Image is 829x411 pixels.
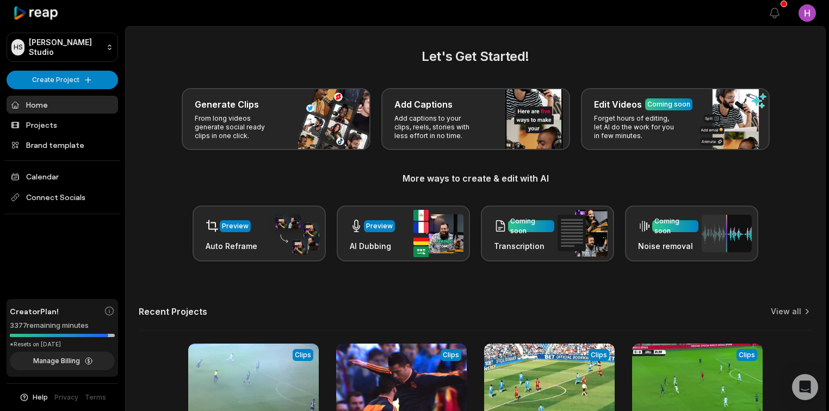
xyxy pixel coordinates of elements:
div: Preview [366,221,393,231]
span: Connect Socials [7,188,118,207]
button: Manage Billing [10,352,115,370]
p: [PERSON_NAME] Studio [29,38,102,57]
a: Terms [85,393,106,402]
button: Create Project [7,71,118,89]
p: From long videos generate social ready clips in one click. [195,114,279,140]
a: Privacy [54,393,78,402]
div: HS [11,39,24,55]
h2: Let's Get Started! [139,47,812,66]
h3: Add Captions [394,98,453,111]
p: Add captions to your clips, reels, stories with less effort in no time. [394,114,479,140]
div: Coming soon [647,99,690,109]
h3: Edit Videos [594,98,642,111]
div: 3377 remaining minutes [10,320,115,331]
img: noise_removal.png [702,215,752,252]
a: Calendar [7,167,118,185]
p: Forget hours of editing, let AI do the work for you in few minutes. [594,114,678,140]
h3: Auto Reframe [206,240,257,252]
h3: Generate Clips [195,98,259,111]
h3: Noise removal [638,240,698,252]
a: Projects [7,116,118,134]
a: Brand template [7,136,118,154]
a: View all [771,306,801,317]
div: *Resets on [DATE] [10,340,115,348]
img: auto_reframe.png [269,213,319,255]
div: Preview [222,221,249,231]
div: Coming soon [654,216,696,236]
a: Home [7,96,118,114]
button: Help [19,393,48,402]
div: Open Intercom Messenger [792,374,818,400]
h3: Transcription [494,240,554,252]
img: ai_dubbing.png [413,210,463,257]
img: transcription.png [558,210,608,257]
h3: AI Dubbing [350,240,395,252]
h2: Recent Projects [139,306,207,317]
span: Help [33,393,48,402]
span: Creator Plan! [10,306,59,317]
h3: More ways to create & edit with AI [139,172,812,185]
div: Coming soon [510,216,552,236]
